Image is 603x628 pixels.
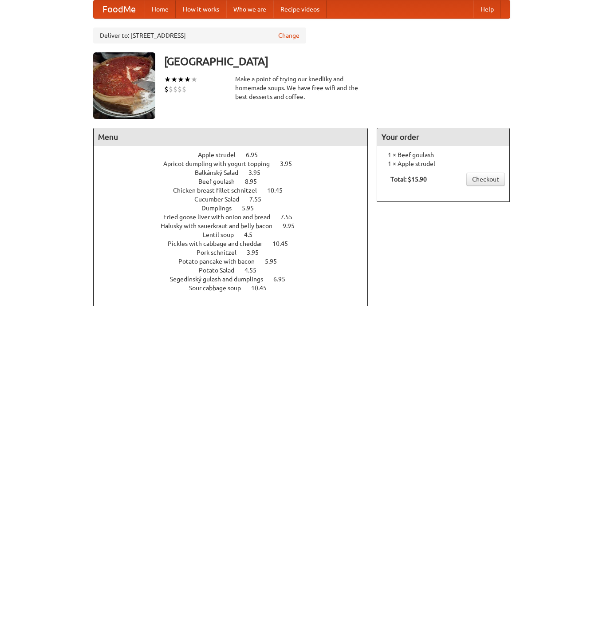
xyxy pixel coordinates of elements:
[164,75,171,84] li: ★
[265,258,286,265] span: 5.95
[247,249,268,256] span: 3.95
[248,169,269,176] span: 3.95
[198,178,244,185] span: Beef goulash
[390,176,427,183] b: Total: $15.90
[195,169,247,176] span: Balkánský Salad
[198,178,273,185] a: Beef goulash 8.95
[201,205,240,212] span: Dumplings
[170,276,272,283] span: Segedínský gulash and dumplings
[246,151,267,158] span: 6.95
[194,196,278,203] a: Cucumber Salad 7.55
[184,75,191,84] li: ★
[178,258,293,265] a: Potato pancake with bacon 5.95
[198,151,274,158] a: Apple strudel 6.95
[178,258,264,265] span: Potato pancake with bacon
[195,169,277,176] a: Balkánský Salad 3.95
[94,128,368,146] h4: Menu
[473,0,501,18] a: Help
[168,240,271,247] span: Pickles with cabbage and cheddar
[466,173,505,186] a: Checkout
[169,84,173,94] li: $
[163,213,309,221] a: Fried goose liver with onion and bread 7.55
[249,196,270,203] span: 7.55
[272,240,297,247] span: 10.45
[182,84,186,94] li: $
[173,187,266,194] span: Chicken breast fillet schnitzel
[201,205,270,212] a: Dumplings 5.95
[171,75,177,84] li: ★
[177,84,182,94] li: $
[94,0,145,18] a: FoodMe
[161,222,311,229] a: Halusky with sauerkraut and belly bacon 9.95
[283,222,303,229] span: 9.95
[197,249,245,256] span: Pork schnitzel
[161,222,281,229] span: Halusky with sauerkraut and belly bacon
[93,28,306,43] div: Deliver to: [STREET_ADDRESS]
[242,205,263,212] span: 5.95
[280,213,301,221] span: 7.55
[278,31,300,40] a: Change
[173,187,299,194] a: Chicken breast fillet schnitzel 10.45
[280,160,301,167] span: 3.95
[273,0,327,18] a: Recipe videos
[164,52,510,70] h3: [GEOGRAPHIC_DATA]
[251,284,276,292] span: 10.45
[145,0,176,18] a: Home
[198,151,244,158] span: Apple strudel
[177,75,184,84] li: ★
[194,196,248,203] span: Cucumber Salad
[382,159,505,168] li: 1 × Apple strudel
[163,160,279,167] span: Apricot dumpling with yogurt topping
[191,75,197,84] li: ★
[203,231,243,238] span: Lentil soup
[173,84,177,94] li: $
[267,187,292,194] span: 10.45
[189,284,250,292] span: Sour cabbage soup
[245,178,266,185] span: 8.95
[199,267,273,274] a: Potato Salad 4.55
[226,0,273,18] a: Who we are
[199,267,243,274] span: Potato Salad
[244,231,261,238] span: 4.5
[203,231,269,238] a: Lentil soup 4.5
[163,213,279,221] span: Fried goose liver with onion and bread
[163,160,308,167] a: Apricot dumpling with yogurt topping 3.95
[382,150,505,159] li: 1 × Beef goulash
[235,75,368,101] div: Make a point of trying our knedlíky and homemade soups. We have free wifi and the best desserts a...
[189,284,283,292] a: Sour cabbage soup 10.45
[164,84,169,94] li: $
[377,128,509,146] h4: Your order
[244,267,265,274] span: 4.55
[93,52,155,119] img: angular.jpg
[168,240,304,247] a: Pickles with cabbage and cheddar 10.45
[170,276,302,283] a: Segedínský gulash and dumplings 6.95
[176,0,226,18] a: How it works
[197,249,275,256] a: Pork schnitzel 3.95
[273,276,294,283] span: 6.95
